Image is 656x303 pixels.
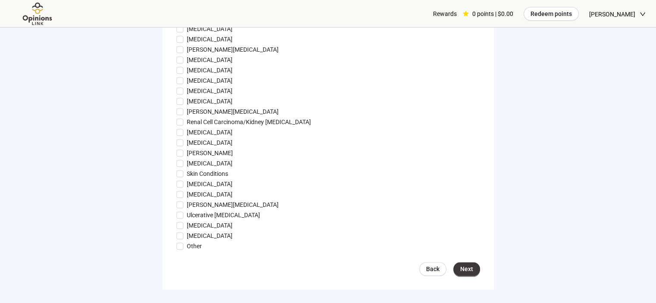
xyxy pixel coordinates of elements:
[187,66,232,75] p: [MEDICAL_DATA]
[419,262,446,276] a: Back
[187,169,228,178] p: Skin Conditions
[187,55,232,65] p: [MEDICAL_DATA]
[463,11,469,17] span: star
[524,7,579,21] button: Redeem points
[187,45,279,54] p: [PERSON_NAME][MEDICAL_DATA]
[187,34,232,44] p: [MEDICAL_DATA]
[187,148,233,158] p: [PERSON_NAME]
[187,159,232,168] p: [MEDICAL_DATA]
[530,9,572,19] span: Redeem points
[187,190,232,199] p: [MEDICAL_DATA]
[187,76,232,85] p: [MEDICAL_DATA]
[187,231,232,241] p: [MEDICAL_DATA]
[187,138,232,147] p: [MEDICAL_DATA]
[187,117,311,127] p: Renal Cell Carcinoma/Kidney [MEDICAL_DATA]
[187,210,260,220] p: Ulcerative [MEDICAL_DATA]
[453,262,480,276] button: Next
[187,241,202,251] p: Other
[187,179,232,189] p: [MEDICAL_DATA]
[460,264,473,274] span: Next
[187,86,232,96] p: [MEDICAL_DATA]
[187,200,279,209] p: [PERSON_NAME][MEDICAL_DATA]
[187,107,279,116] p: [PERSON_NAME][MEDICAL_DATA]
[640,11,646,17] span: down
[187,97,232,106] p: [MEDICAL_DATA]
[589,0,635,28] span: [PERSON_NAME]
[187,221,232,230] p: [MEDICAL_DATA]
[187,24,232,34] p: [MEDICAL_DATA]
[426,264,439,274] span: Back
[187,128,232,137] p: [MEDICAL_DATA]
